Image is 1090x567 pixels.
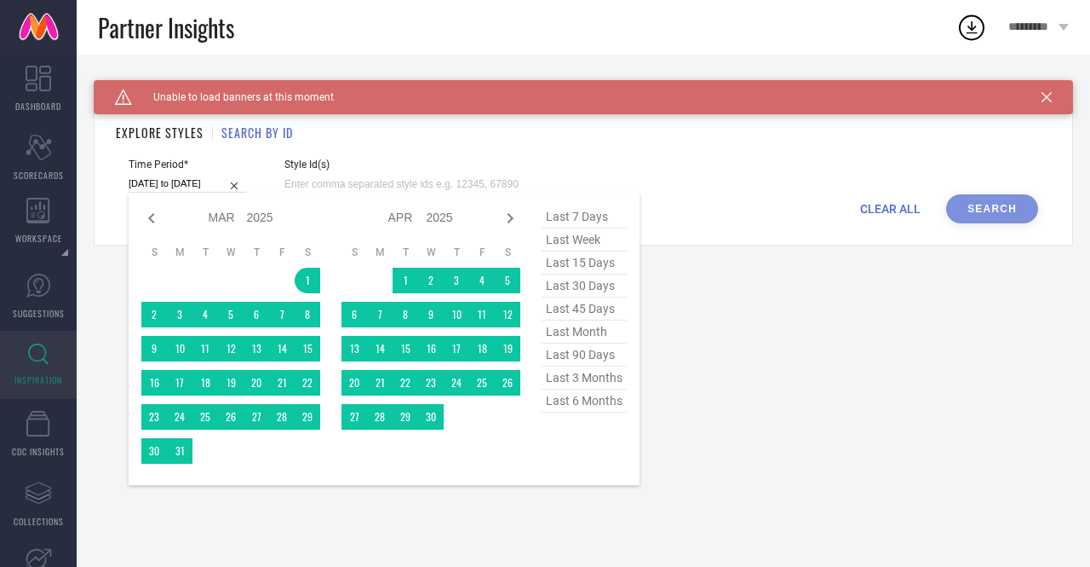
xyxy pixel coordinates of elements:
td: Fri Mar 28 2025 [269,404,295,430]
td: Sun Mar 30 2025 [141,438,167,464]
td: Sat Apr 26 2025 [495,370,520,396]
div: Previous month [141,208,162,229]
td: Thu Mar 20 2025 [244,370,269,396]
td: Tue Apr 15 2025 [393,336,418,362]
span: COLLECTIONS [14,515,64,528]
td: Tue Apr 08 2025 [393,302,418,327]
td: Sun Apr 20 2025 [341,370,367,396]
th: Saturday [295,246,320,259]
th: Monday [167,246,192,259]
span: last 6 months [542,390,627,413]
span: CDC INSIGHTS [12,445,65,458]
td: Sun Mar 09 2025 [141,336,167,362]
td: Wed Mar 26 2025 [218,404,244,430]
h1: EXPLORE STYLES [116,124,204,142]
span: SCORECARDS [14,169,64,182]
td: Fri Apr 18 2025 [469,336,495,362]
th: Friday [469,246,495,259]
span: last week [542,229,627,252]
td: Tue Mar 04 2025 [192,302,218,327]
td: Mon Apr 21 2025 [367,370,393,396]
td: Thu Mar 06 2025 [244,302,269,327]
td: Mon Apr 14 2025 [367,336,393,362]
td: Mon Apr 07 2025 [367,302,393,327]
span: WORKSPACE [15,232,62,245]
span: INSPIRATION [14,373,62,386]
td: Wed Apr 23 2025 [418,370,444,396]
td: Tue Apr 29 2025 [393,404,418,430]
td: Sun Mar 02 2025 [141,302,167,327]
td: Wed Mar 12 2025 [218,336,244,362]
td: Mon Mar 10 2025 [167,336,192,362]
td: Mon Mar 17 2025 [167,370,192,396]
td: Fri Apr 25 2025 [469,370,495,396]
td: Sat Mar 29 2025 [295,404,320,430]
td: Thu Mar 27 2025 [244,404,269,430]
span: last 90 days [542,344,627,367]
td: Sat Apr 05 2025 [495,268,520,293]
td: Tue Mar 18 2025 [192,370,218,396]
td: Wed Apr 02 2025 [418,268,444,293]
div: Next month [500,208,520,229]
span: last month [542,321,627,344]
h1: SEARCH BY ID [221,124,293,142]
span: Style Id(s) [284,159,531,171]
td: Wed Mar 19 2025 [218,370,244,396]
span: last 15 days [542,252,627,275]
div: Back TO Dashboard [94,80,1073,93]
th: Sunday [141,246,167,259]
td: Sat Apr 12 2025 [495,302,520,327]
th: Thursday [244,246,269,259]
td: Tue Apr 22 2025 [393,370,418,396]
span: last 30 days [542,275,627,298]
td: Wed Mar 05 2025 [218,302,244,327]
td: Sat Mar 15 2025 [295,336,320,362]
th: Thursday [444,246,469,259]
td: Thu Apr 17 2025 [444,336,469,362]
td: Tue Mar 25 2025 [192,404,218,430]
span: last 45 days [542,298,627,321]
span: last 3 months [542,367,627,390]
td: Tue Apr 01 2025 [393,268,418,293]
td: Mon Apr 28 2025 [367,404,393,430]
div: Open download list [956,12,987,43]
input: Select time period [129,175,246,193]
td: Sun Mar 23 2025 [141,404,167,430]
span: Partner Insights [98,10,234,45]
span: last 7 days [542,205,627,229]
td: Sun Mar 16 2025 [141,370,167,396]
th: Tuesday [393,246,418,259]
td: Thu Mar 13 2025 [244,336,269,362]
td: Thu Apr 24 2025 [444,370,469,396]
td: Sat Mar 22 2025 [295,370,320,396]
td: Wed Apr 09 2025 [418,302,444,327]
td: Wed Apr 16 2025 [418,336,444,362]
span: Unable to load banners at this moment [132,91,334,103]
td: Mon Mar 31 2025 [167,438,192,464]
th: Friday [269,246,295,259]
td: Thu Apr 10 2025 [444,302,469,327]
td: Sun Apr 06 2025 [341,302,367,327]
span: CLEAR ALL [860,202,921,216]
th: Tuesday [192,246,218,259]
span: DASHBOARD [15,100,61,113]
td: Fri Mar 07 2025 [269,302,295,327]
td: Thu Apr 03 2025 [444,268,469,293]
td: Sun Apr 27 2025 [341,404,367,430]
input: Enter comma separated style ids e.g. 12345, 67890 [284,175,531,194]
span: Time Period* [129,159,246,171]
th: Monday [367,246,393,259]
td: Fri Mar 21 2025 [269,370,295,396]
td: Sat Mar 01 2025 [295,268,320,293]
td: Sun Apr 13 2025 [341,336,367,362]
td: Wed Apr 30 2025 [418,404,444,430]
td: Sat Apr 19 2025 [495,336,520,362]
td: Mon Mar 24 2025 [167,404,192,430]
th: Sunday [341,246,367,259]
td: Tue Mar 11 2025 [192,336,218,362]
td: Fri Apr 11 2025 [469,302,495,327]
th: Saturday [495,246,520,259]
th: Wednesday [218,246,244,259]
th: Wednesday [418,246,444,259]
span: SUGGESTIONS [13,307,65,320]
